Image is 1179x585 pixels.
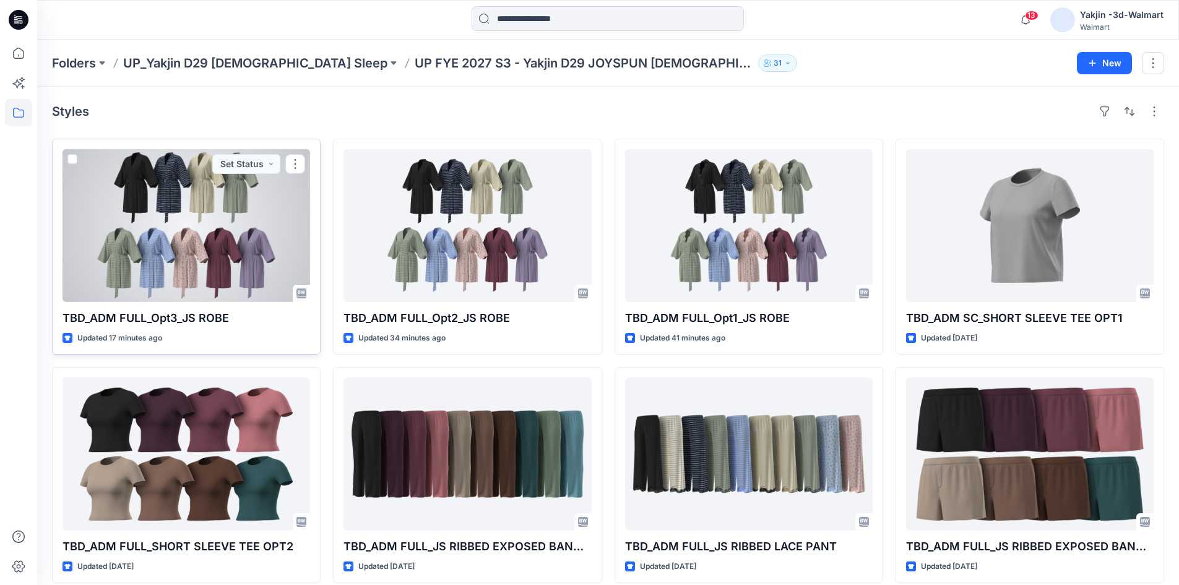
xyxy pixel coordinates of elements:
[640,332,725,345] p: Updated 41 minutes ago
[63,538,310,555] p: TBD_ADM FULL_SHORT SLEEVE TEE OPT2
[625,378,873,531] a: TBD_ADM FULL_JS RIBBED LACE PANT
[77,560,134,573] p: Updated [DATE]
[343,149,591,302] a: TBD_ADM FULL_Opt2_JS ROBE
[1077,52,1132,74] button: New
[906,149,1154,302] a: TBD_ADM SC_SHORT SLEEVE TEE OPT1
[343,310,591,327] p: TBD_ADM FULL_Opt2_JS ROBE
[774,56,782,70] p: 31
[625,310,873,327] p: TBD_ADM FULL_Opt1_JS ROBE
[921,332,977,345] p: Updated [DATE]
[906,310,1154,327] p: TBD_ADM SC_SHORT SLEEVE TEE OPT1
[1080,7,1164,22] div: Yakjin -3d-Walmart
[640,560,696,573] p: Updated [DATE]
[63,149,310,302] a: TBD_ADM FULL_Opt3_JS ROBE
[906,538,1154,555] p: TBD_ADM FULL_JS RIBBED EXPOSED BAND SHORT
[52,104,89,119] h4: Styles
[358,332,446,345] p: Updated 34 minutes ago
[906,378,1154,531] a: TBD_ADM FULL_JS RIBBED EXPOSED BAND SHORT
[1050,7,1075,32] img: avatar
[77,332,162,345] p: Updated 17 minutes ago
[343,538,591,555] p: TBD_ADM FULL_JS RIBBED EXPOSED BAND PANT
[1080,22,1164,32] div: Walmart
[52,54,96,72] a: Folders
[625,149,873,302] a: TBD_ADM FULL_Opt1_JS ROBE
[63,310,310,327] p: TBD_ADM FULL_Opt3_JS ROBE
[343,378,591,531] a: TBD_ADM FULL_JS RIBBED EXPOSED BAND PANT
[415,54,753,72] p: UP FYE 2027 S3 - Yakjin D29 JOYSPUN [DEMOGRAPHIC_DATA] Sleepwear
[625,538,873,555] p: TBD_ADM FULL_JS RIBBED LACE PANT
[123,54,387,72] a: UP_Yakjin D29 [DEMOGRAPHIC_DATA] Sleep
[358,560,415,573] p: Updated [DATE]
[1025,11,1039,20] span: 13
[758,54,797,72] button: 31
[63,378,310,531] a: TBD_ADM FULL_SHORT SLEEVE TEE OPT2
[921,560,977,573] p: Updated [DATE]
